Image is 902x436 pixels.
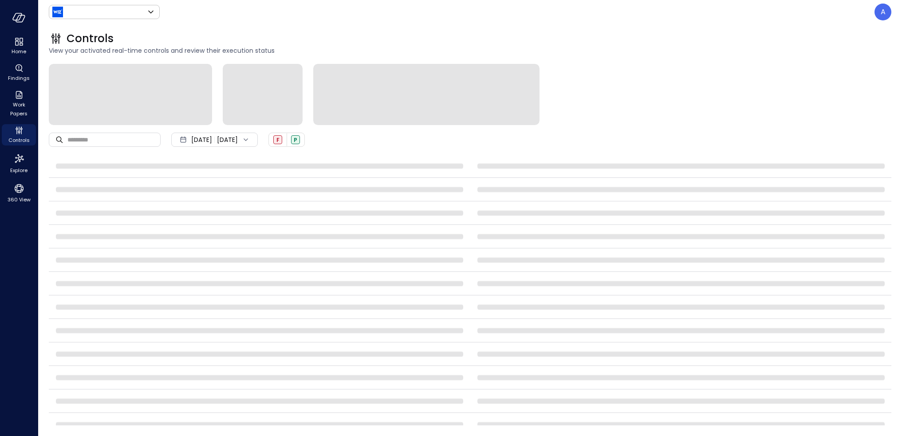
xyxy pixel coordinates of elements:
span: Controls [67,31,114,46]
span: Work Papers [5,100,32,118]
span: Findings [8,74,30,82]
div: 360 View [2,181,36,205]
span: View your activated real-time controls and review their execution status [49,46,891,55]
p: A [881,7,886,17]
div: Home [2,35,36,57]
img: Icon [52,7,63,17]
span: P [294,136,297,144]
div: Explore [2,151,36,176]
span: Explore [10,166,28,175]
div: Abel Zhao [874,4,891,20]
span: 360 View [8,195,31,204]
span: [DATE] [191,135,212,145]
span: Home [12,47,26,56]
div: Work Papers [2,89,36,119]
div: Passed [291,135,300,144]
span: Controls [8,136,30,145]
span: F [276,136,280,144]
div: Findings [2,62,36,83]
div: Controls [2,124,36,145]
div: Failed [273,135,282,144]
